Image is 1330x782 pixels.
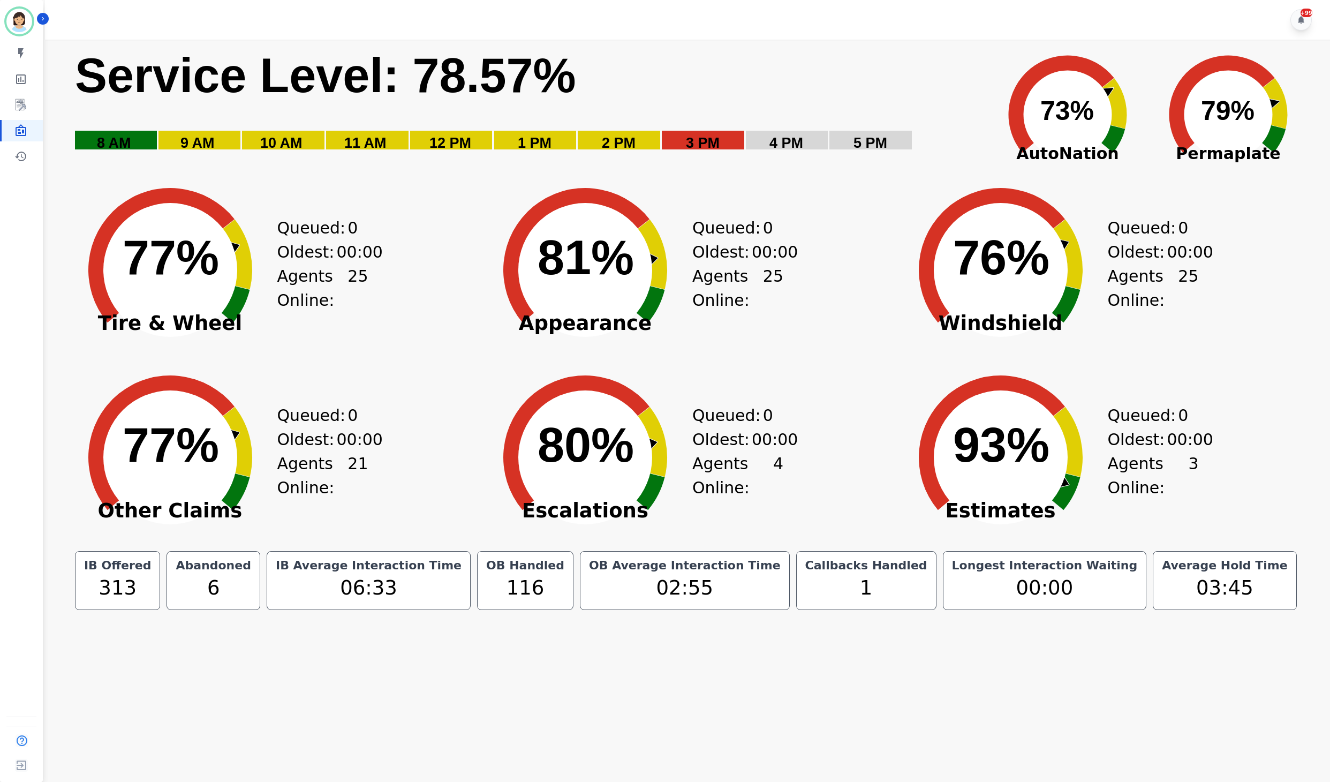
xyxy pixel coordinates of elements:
[950,558,1140,573] div: Longest Interaction Waiting
[1201,96,1255,126] text: 79%
[692,403,773,427] div: Queued:
[123,231,219,284] text: 77%
[6,9,32,34] img: Bordered avatar
[953,231,1049,284] text: 76%
[953,418,1049,472] text: 93%
[1108,452,1199,500] div: Agents Online:
[538,231,634,284] text: 81%
[518,135,551,151] text: 1 PM
[773,452,783,500] span: 4
[894,318,1108,329] span: Windshield
[538,418,634,472] text: 80%
[347,216,358,240] span: 0
[277,427,358,452] div: Oldest:
[1167,240,1213,264] span: 00:00
[347,264,368,312] span: 25
[1178,403,1188,427] span: 0
[692,452,783,500] div: Agents Online:
[478,318,692,329] span: Appearance
[803,558,930,573] div: Callbacks Handled
[763,216,773,240] span: 0
[587,573,783,603] div: 02:55
[692,240,773,264] div: Oldest:
[75,49,576,102] text: Service Level: 78.57%
[173,573,253,603] div: 6
[602,135,636,151] text: 2 PM
[1108,216,1188,240] div: Queued:
[277,403,358,427] div: Queued:
[763,264,783,312] span: 25
[429,135,471,151] text: 12 PM
[752,427,798,452] span: 00:00
[1301,9,1312,17] div: +99
[692,264,783,312] div: Agents Online:
[123,418,219,472] text: 77%
[277,452,368,500] div: Agents Online:
[803,573,930,603] div: 1
[260,135,303,151] text: 10 AM
[763,403,773,427] span: 0
[1108,264,1199,312] div: Agents Online:
[1148,141,1309,166] span: Permaplate
[1160,558,1289,573] div: Average Hold Time
[692,216,773,240] div: Queued:
[1167,427,1213,452] span: 00:00
[344,135,387,151] text: 11 AM
[853,135,887,151] text: 5 PM
[692,427,773,452] div: Oldest:
[82,573,154,603] div: 313
[277,216,358,240] div: Queued:
[82,558,154,573] div: IB Offered
[97,135,131,151] text: 8 AM
[484,573,566,603] div: 116
[336,427,382,452] span: 00:00
[1188,452,1198,500] span: 3
[950,573,1140,603] div: 00:00
[274,558,464,573] div: IB Average Interaction Time
[587,558,783,573] div: OB Average Interaction Time
[277,240,358,264] div: Oldest:
[347,452,368,500] span: 21
[347,403,358,427] span: 0
[894,506,1108,516] span: Estimates
[752,240,798,264] span: 00:00
[478,506,692,516] span: Escalations
[277,264,368,312] div: Agents Online:
[1108,427,1188,452] div: Oldest:
[63,506,277,516] span: Other Claims
[1178,216,1188,240] span: 0
[1160,573,1289,603] div: 03:45
[1040,96,1094,126] text: 73%
[180,135,215,151] text: 9 AM
[173,558,253,573] div: Abandoned
[63,318,277,329] span: Tire & Wheel
[1108,403,1188,427] div: Queued:
[987,141,1148,166] span: AutoNation
[1178,264,1198,312] span: 25
[274,573,464,603] div: 06:33
[74,47,981,167] svg: Service Level: 0%
[686,135,720,151] text: 3 PM
[1108,240,1188,264] div: Oldest:
[336,240,382,264] span: 00:00
[484,558,566,573] div: OB Handled
[769,135,803,151] text: 4 PM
